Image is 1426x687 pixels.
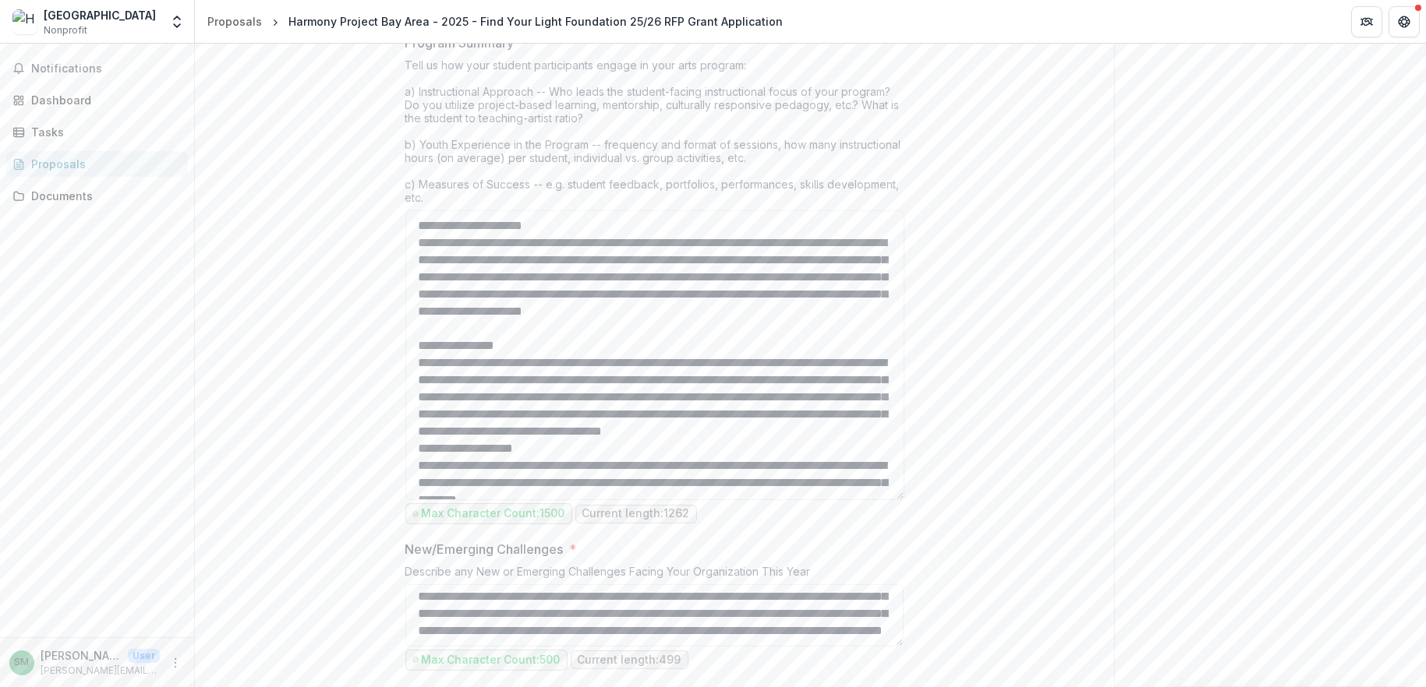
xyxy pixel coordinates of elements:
p: [PERSON_NAME][EMAIL_ADDRESS][PERSON_NAME][DOMAIN_NAME] [41,664,160,678]
a: Proposals [6,151,188,177]
div: Describe any New or Emerging Challenges Facing Your Organization This Year [405,565,904,584]
button: More [166,654,185,672]
p: User [128,649,160,663]
div: Tasks [31,124,175,140]
button: Notifications [6,56,188,81]
nav: breadcrumb [201,10,789,33]
div: [GEOGRAPHIC_DATA] [44,7,156,23]
div: Harmony Project Bay Area - 2025 - Find Your Light Foundation 25/26 RFP Grant Application [288,13,783,30]
p: Max Character Count: 500 [422,654,561,667]
a: Tasks [6,119,188,145]
p: Current length: 499 [578,654,681,667]
div: Documents [31,188,175,204]
img: Harmony Project Bay Area [12,9,37,34]
button: Get Help [1389,6,1420,37]
span: Nonprofit [44,23,87,37]
div: Seth Mausner [15,657,30,668]
div: Tell us how your student participants engage in your arts program: a) Instructional Approach -- W... [405,58,904,210]
span: Notifications [31,62,182,76]
p: Current length: 1262 [582,507,690,520]
a: Dashboard [6,87,188,113]
div: Dashboard [31,92,175,108]
p: New/Emerging Challenges [405,540,564,558]
p: [PERSON_NAME] [41,647,122,664]
a: Proposals [201,10,268,33]
div: Proposals [207,13,262,30]
p: Max Character Count: 1500 [422,507,565,520]
div: Proposals [31,156,175,172]
a: Documents [6,183,188,209]
button: Partners [1351,6,1382,37]
button: Open entity switcher [166,6,188,37]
